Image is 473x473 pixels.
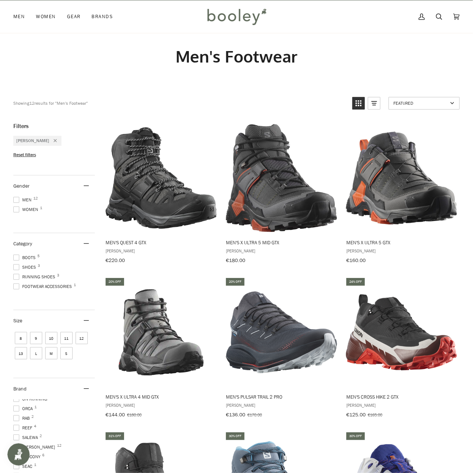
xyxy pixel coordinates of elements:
[31,415,34,419] span: 2
[106,239,216,246] span: Men's Quest 4 GTX
[91,13,113,20] span: Brands
[368,412,382,418] span: €165.00
[30,332,42,344] span: Size: 9
[45,347,57,359] span: Size: M
[346,411,366,418] span: €125.00
[106,257,125,264] span: €220.00
[106,277,217,388] img: Salomon Men's X Ultra 4 Mid GTX Sharkskin / Quiet Shade / Black - Booley Galway
[60,332,73,344] span: Size: 11
[34,425,36,428] span: 4
[40,206,42,210] span: 1
[13,405,35,412] span: Orca
[104,123,217,266] a: Men's Quest 4 GTX
[13,182,30,189] span: Gender
[33,197,38,200] span: 12
[7,443,30,466] iframe: Button to open loyalty program pop-up
[346,248,457,254] span: [PERSON_NAME]
[346,393,457,400] span: Men's Cross Hike 2 GTX
[13,240,32,247] span: Category
[15,332,27,344] span: Size: 8
[13,463,34,470] span: Seac
[29,100,34,106] b: 12
[49,138,57,144] div: Remove filter: Salomon
[60,347,73,359] span: Size: S
[226,123,337,234] img: Salomon Men's X Ultra 5 Mid GTX Asphalt / Castlerock / Burnt Ochre - Booley Galway
[13,444,57,450] span: [PERSON_NAME]
[13,415,32,422] span: Rab
[106,393,216,400] span: Men's X Ultra 4 Mid GTX
[86,0,119,33] a: Brands
[34,463,36,467] span: 1
[352,97,365,110] a: View grid mode
[346,239,457,246] span: Men's X Ultra 5 GTX
[226,432,244,440] div: 30% off
[226,393,337,400] span: Men's Pulsar Trail 2 Pro
[106,278,124,286] div: 20% off
[13,453,43,460] span: Saucony
[42,453,44,457] span: 6
[13,434,40,441] span: Salewa
[13,152,36,158] span: Reset filters
[13,283,74,290] span: Footwear Accessories
[226,248,337,254] span: [PERSON_NAME]
[247,412,262,418] span: €170.00
[226,278,244,286] div: 20% off
[346,432,365,440] div: 30% off
[13,0,30,33] div: Men
[225,277,338,420] a: Men's Pulsar Trail 2 Pro
[74,283,76,287] span: 1
[13,206,40,213] span: Women
[38,264,40,268] span: 3
[30,347,42,359] span: Size: L
[204,6,269,27] img: Booley
[393,100,448,106] span: Featured
[13,197,34,203] span: Men
[13,385,27,392] span: Brand
[13,123,29,130] span: Filters
[16,138,49,144] span: [PERSON_NAME]
[345,123,458,266] a: Men's X Ultra 5 GTX
[37,254,40,258] span: 5
[127,412,141,418] span: €180.00
[106,402,216,408] span: [PERSON_NAME]
[57,274,59,277] span: 3
[106,248,216,254] span: [PERSON_NAME]
[13,274,57,280] span: Running Shoes
[226,257,245,264] span: €180.00
[13,317,22,324] span: Size
[34,405,37,409] span: 1
[13,13,25,20] span: Men
[40,434,42,438] span: 2
[346,123,457,234] img: Salomon Men's X Ultra 5 GTX Asphalt / Castlerock / Burnt Ochre - Booley Galway
[61,0,86,33] a: Gear
[36,13,56,20] span: Women
[346,277,457,388] img: Salomon Men's Cross Hike 2 GTX Black / Bitter Chocolate / Fiery Red - Booley Galway
[346,257,366,264] span: €160.00
[13,254,38,261] span: Boots
[67,13,81,20] span: Gear
[226,411,245,418] span: €136.00
[30,0,61,33] a: Women
[225,123,338,266] a: Men's X Ultra 5 Mid GTX
[76,332,88,344] span: Size: 12
[106,411,125,418] span: €144.00
[106,123,217,234] img: Salomon Men's Quest 4 GTX Magnet / Black / Quarry - Booley Galway
[226,239,337,246] span: Men's X Ultra 5 Mid GTX
[13,97,347,110] div: Showing results for "Men's Footwear"
[346,278,365,286] div: 24% off
[13,425,34,431] span: Reef
[13,152,95,158] li: Reset filters
[345,277,458,420] a: Men's Cross Hike 2 GTX
[106,432,124,440] div: 31% off
[389,97,460,110] a: Sort options
[45,332,57,344] span: Size: 10
[13,46,460,67] h1: Men's Footwear
[346,402,457,408] span: [PERSON_NAME]
[368,97,380,110] a: View list mode
[226,402,337,408] span: [PERSON_NAME]
[15,347,27,359] span: Size: 13
[226,277,337,388] img: Salomon Men's Pulsar Trail 2 Pro Carbon / Fiery Red / Arctic Ice Sapphire / Sunny - Booley Galway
